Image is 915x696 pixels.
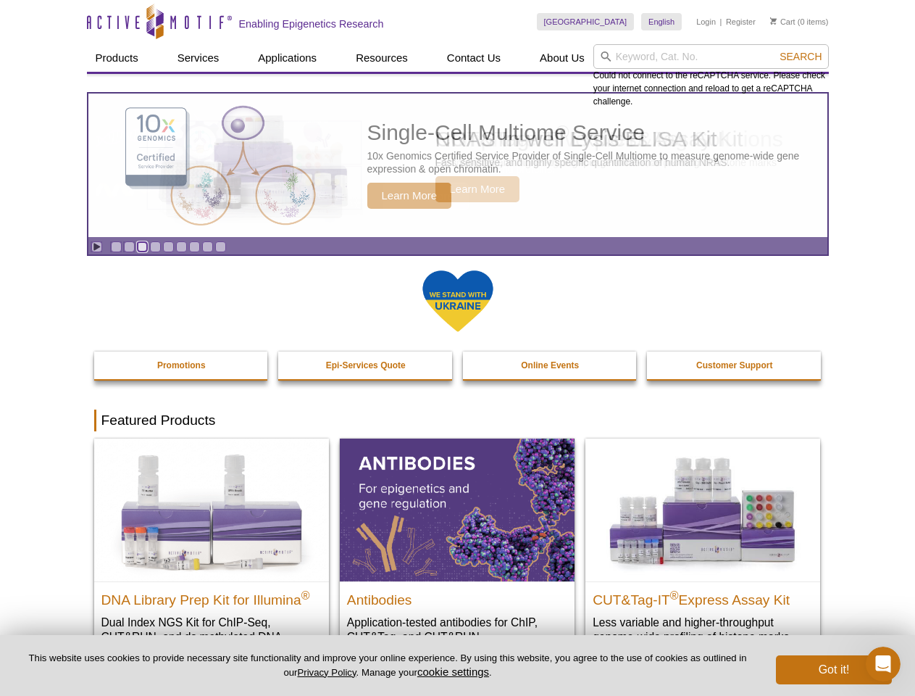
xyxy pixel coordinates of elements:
a: Applications [249,44,325,72]
a: About Us [531,44,593,72]
a: Promotions [94,352,270,379]
h2: CUT&Tag-IT Express Assay Kit [593,586,813,608]
p: Less variable and higher-throughput genome-wide profiling of histone marks​. [593,615,813,645]
a: DNA Library Prep Kit for Illumina DNA Library Prep Kit for Illumina® Dual Index NGS Kit for ChIP-... [94,439,329,673]
a: Epi-Services Quote [278,352,454,379]
h2: DNA Library Prep Kit for Illumina [101,586,322,608]
h2: Single-Cell Multiome Service [367,122,820,144]
a: Go to slide 8 [202,241,213,252]
article: Single-Cell Multiome Service [88,94,827,237]
img: All Antibodies [340,439,575,581]
h2: Antibodies [347,586,567,608]
h2: Featured Products [94,410,822,431]
a: Toggle autoplay [91,241,102,252]
a: CUT&Tag-IT® Express Assay Kit CUT&Tag-IT®Express Assay Kit Less variable and higher-throughput ge... [585,439,820,658]
a: Go to slide 7 [189,241,200,252]
a: Go to slide 4 [150,241,161,252]
a: All Antibodies Antibodies Application-tested antibodies for ChIP, CUT&Tag, and CUT&RUN. [340,439,575,658]
img: DNA Library Prep Kit for Illumina [94,439,329,581]
sup: ® [670,589,679,601]
img: CUT&Tag-IT® Express Assay Kit [585,439,820,581]
a: English [641,13,682,30]
a: Online Events [463,352,638,379]
a: Go to slide 5 [163,241,174,252]
a: Register [726,17,756,27]
a: Go to slide 1 [111,241,122,252]
a: Go to slide 3 [137,241,148,252]
img: We Stand With Ukraine [422,269,494,333]
a: Products [87,44,147,72]
img: Your Cart [770,17,777,25]
li: | [720,13,722,30]
div: Could not connect to the reCAPTCHA service. Please check your internet connection and reload to g... [593,44,829,108]
a: Cart [770,17,795,27]
span: Learn More [367,183,452,209]
a: Contact Us [438,44,509,72]
a: Single-Cell Multiome Service Single-Cell Multiome Service 10x Genomics Certified Service Provider... [88,94,827,237]
p: This website uses cookies to provide necessary site functionality and improve your online experie... [23,652,752,679]
li: (0 items) [770,13,829,30]
a: Login [696,17,716,27]
a: Go to slide 2 [124,241,135,252]
button: Search [775,50,826,63]
a: Customer Support [647,352,822,379]
sup: ® [301,589,310,601]
strong: Online Events [521,360,579,370]
input: Keyword, Cat. No. [593,44,829,69]
p: 10x Genomics Certified Service Provider of Single-Cell Multiome to measure genome-wide gene expre... [367,149,820,175]
strong: Customer Support [696,360,772,370]
button: cookie settings [417,666,489,678]
span: Search [780,51,822,62]
a: Resources [347,44,417,72]
strong: Promotions [157,360,206,370]
strong: Epi-Services Quote [326,360,406,370]
a: Go to slide 6 [176,241,187,252]
img: Single-Cell Multiome Service [112,99,329,232]
button: Got it! [776,655,892,684]
a: [GEOGRAPHIC_DATA] [537,13,635,30]
a: Privacy Policy [297,667,356,678]
p: Dual Index NGS Kit for ChIP-Seq, CUT&RUN, and ds methylated DNA assays. [101,615,322,659]
a: Go to slide 9 [215,241,226,252]
h2: Enabling Epigenetics Research [239,17,384,30]
p: Application-tested antibodies for ChIP, CUT&Tag, and CUT&RUN. [347,615,567,645]
a: Services [169,44,228,72]
iframe: Intercom live chat [866,647,901,681]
